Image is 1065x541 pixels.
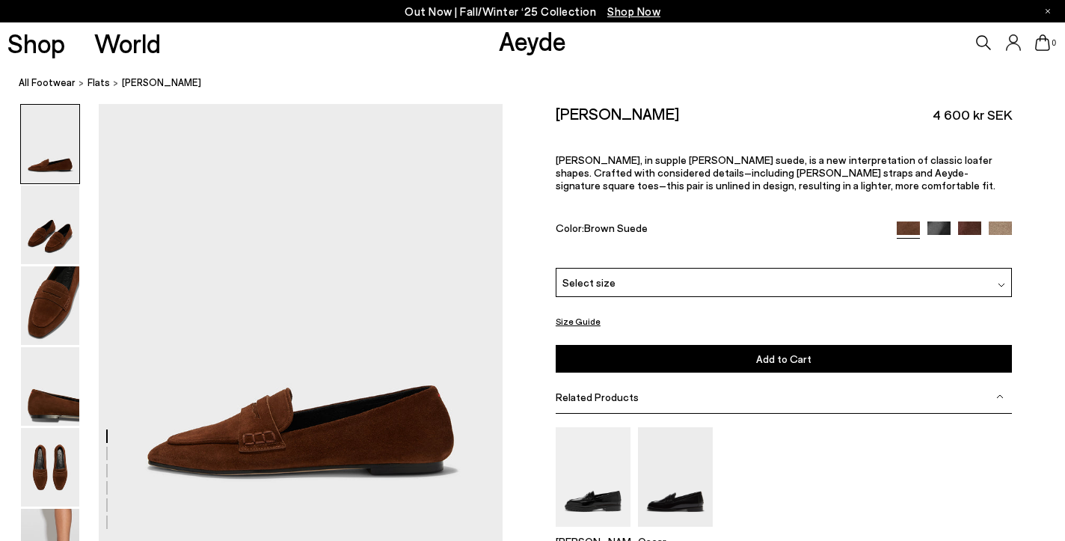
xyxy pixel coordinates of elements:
[1050,39,1058,47] span: 0
[996,393,1004,400] img: svg%3E
[933,106,1012,124] span: 4 600 kr SEK
[607,4,660,18] span: Navigate to /collections/new-in
[19,63,1065,104] nav: breadcrumb
[21,105,79,183] img: Alfie Suede Loafers - Image 1
[556,312,601,331] button: Size Guide
[756,352,811,365] span: Add to Cart
[556,221,883,239] div: Color:
[998,281,1005,289] img: svg%3E
[19,75,76,91] a: All Footwear
[584,221,648,234] span: Brown Suede
[88,76,110,88] span: flats
[1035,34,1050,51] a: 0
[556,427,630,527] img: Leon Loafers
[556,104,679,123] h2: [PERSON_NAME]
[562,275,616,290] span: Select size
[21,266,79,345] img: Alfie Suede Loafers - Image 3
[94,30,161,56] a: World
[499,25,566,56] a: Aeyde
[88,75,110,91] a: flats
[7,30,65,56] a: Shop
[21,186,79,264] img: Alfie Suede Loafers - Image 2
[21,428,79,507] img: Alfie Suede Loafers - Image 5
[122,75,201,91] span: [PERSON_NAME]
[556,391,639,403] span: Related Products
[556,153,995,192] span: [PERSON_NAME], in supple [PERSON_NAME] suede, is a new interpretation of classic loafer shapes. C...
[556,345,1012,373] button: Add to Cart
[21,347,79,426] img: Alfie Suede Loafers - Image 4
[405,2,660,21] p: Out Now | Fall/Winter ‘25 Collection
[638,427,713,527] img: Oscar Leather Loafers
